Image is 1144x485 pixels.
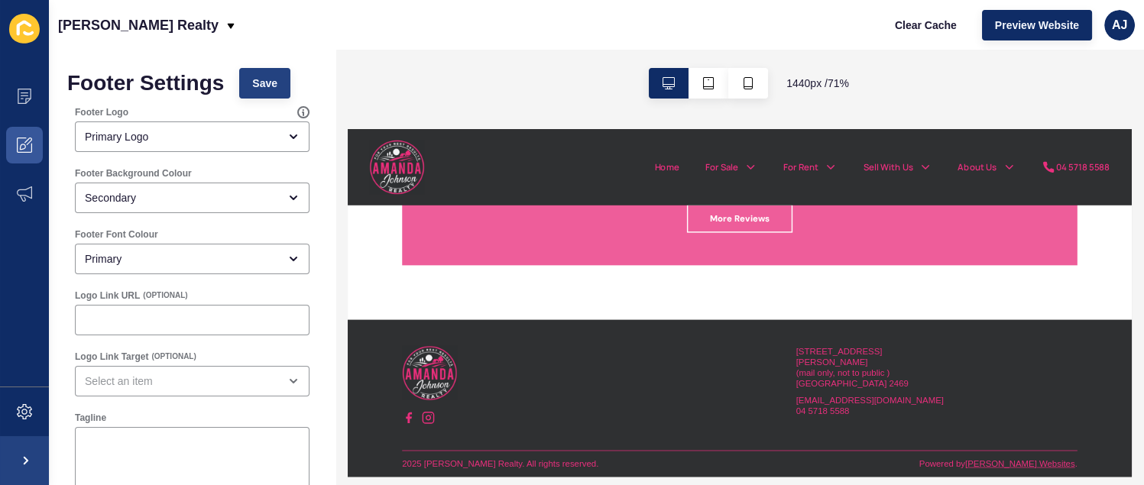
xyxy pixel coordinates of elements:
[31,15,108,92] img: Company logo
[239,68,290,99] button: Save
[982,10,1092,40] button: Preview Website
[476,105,625,145] a: More Reviews
[867,463,1021,476] a: [PERSON_NAME] Websites
[151,351,196,362] span: (OPTIONAL)
[994,44,1071,63] div: 04 5718 5588
[629,304,841,335] p: [STREET_ADDRESS][PERSON_NAME]
[431,44,466,63] a: Home
[75,167,192,179] label: Footer Background Colour
[76,304,154,380] img: Company logo
[75,228,158,241] label: Footer Font Colour
[75,351,148,363] label: Logo Link Target
[75,412,106,424] label: Tagline
[76,462,352,477] p: 2025 [PERSON_NAME] Realty. All rights reserved.
[252,76,277,91] span: Save
[882,10,970,40] button: Clear Cache
[75,183,309,213] div: open menu
[629,373,841,388] a: [EMAIL_ADDRESS][DOMAIN_NAME]
[629,388,841,403] a: 04 5718 5588
[75,244,309,274] div: open menu
[611,44,661,63] a: For Rent
[75,289,140,302] label: Logo Link URL
[629,335,841,365] p: (mail only, not to public ) [GEOGRAPHIC_DATA] 2469
[58,6,219,44] p: [PERSON_NAME] Realty
[802,462,1025,477] p: Powered by .
[502,44,549,63] a: For Sale
[895,18,957,33] span: Clear Cache
[143,290,187,301] span: (OPTIONAL)
[857,44,912,63] a: About Us
[75,366,309,396] div: open menu
[786,76,849,91] span: 1440 px / 71 %
[67,76,224,91] h1: Footer Settings
[1112,18,1127,33] span: AJ
[974,44,1071,63] a: 04 5718 5588
[995,18,1079,33] span: Preview Website
[75,106,128,118] label: Footer Logo
[75,121,309,152] div: open menu
[724,44,794,63] a: Sell With Us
